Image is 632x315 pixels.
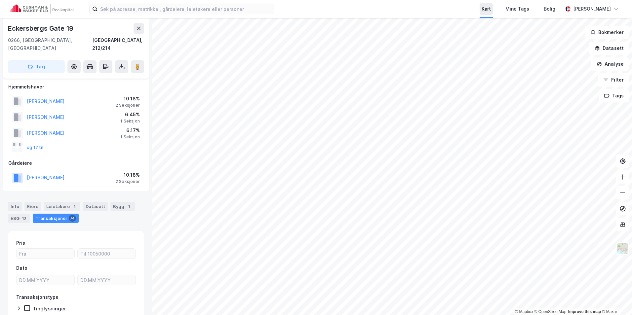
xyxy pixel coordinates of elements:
img: cushman-wakefield-realkapital-logo.202ea83816669bd177139c58696a8fa1.svg [11,4,73,14]
div: Kart [482,5,491,13]
input: Søk på adresse, matrikkel, gårdeiere, leietakere eller personer [98,4,274,14]
div: Dato [16,264,27,272]
input: Til 10050000 [78,249,136,259]
div: 1 [71,203,78,210]
div: Eckersbergs Gate 19 [8,23,75,34]
div: [GEOGRAPHIC_DATA], 212/214 [92,36,144,52]
div: 2 Seksjoner [116,103,140,108]
button: Filter [598,73,629,87]
div: 74 [69,215,76,222]
div: 2 Seksjoner [116,179,140,184]
div: Tinglysninger [33,305,66,312]
div: Bygg [110,202,135,211]
div: Hjemmelshaver [8,83,144,91]
button: Tag [8,60,65,73]
input: DD.MM.YYYY [17,275,74,285]
input: DD.MM.YYYY [78,275,136,285]
div: 10.18% [116,95,140,103]
div: Transaksjoner [33,214,79,223]
div: Pris [16,239,25,247]
div: 6.45% [120,111,140,119]
div: Transaksjonstype [16,293,59,301]
div: 13 [21,215,27,222]
img: Z [616,242,629,255]
button: Analyse [591,57,629,71]
div: Leietakere [44,202,80,211]
div: 10.18% [116,171,140,179]
a: Improve this map [568,309,601,314]
iframe: Chat Widget [599,283,632,315]
button: Datasett [589,42,629,55]
div: 6.17% [120,126,140,134]
div: ESG [8,214,30,223]
div: Kontrollprogram for chat [599,283,632,315]
div: Datasett [83,202,108,211]
a: Mapbox [515,309,533,314]
div: 1 Seksjon [120,119,140,124]
div: Bolig [544,5,555,13]
div: 1 [126,203,132,210]
a: OpenStreetMap [534,309,567,314]
input: Fra [17,249,74,259]
div: Info [8,202,22,211]
div: Eiere [24,202,41,211]
div: Gårdeiere [8,159,144,167]
div: 1 Seksjon [120,134,140,140]
button: Tags [599,89,629,102]
div: 0266, [GEOGRAPHIC_DATA], [GEOGRAPHIC_DATA] [8,36,92,52]
div: [PERSON_NAME] [573,5,611,13]
div: Mine Tags [505,5,529,13]
button: Bokmerker [585,26,629,39]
